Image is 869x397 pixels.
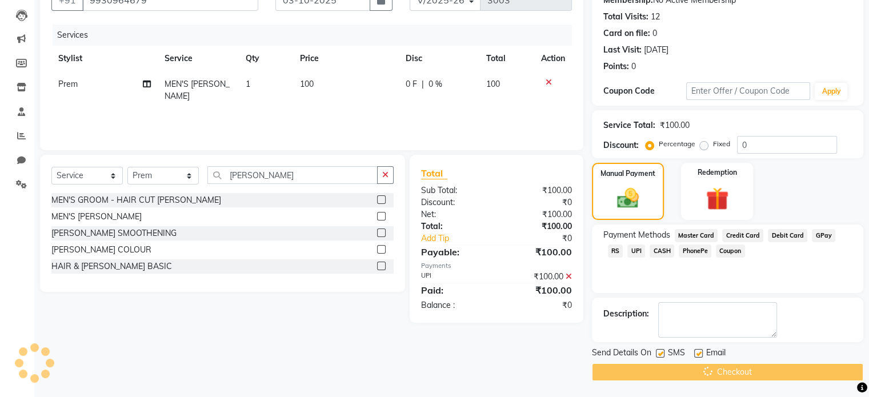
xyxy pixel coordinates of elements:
label: Percentage [659,139,695,149]
th: Stylist [51,46,158,71]
span: Total [421,167,447,179]
div: Sub Total: [413,185,496,197]
div: ₹100.00 [660,119,690,131]
th: Action [534,46,572,71]
div: Balance : [413,299,496,311]
input: Enter Offer / Coupon Code [686,82,811,100]
span: | [422,78,424,90]
div: ₹100.00 [496,185,580,197]
div: Payable: [413,245,496,259]
div: Card on file: [603,27,650,39]
img: _gift.svg [699,185,736,213]
span: SMS [668,347,685,361]
span: 0 % [429,78,442,90]
input: Search or Scan [207,166,378,184]
span: Send Details On [592,347,651,361]
span: MEN'S [PERSON_NAME] [165,79,230,101]
span: CASH [650,244,674,258]
div: ₹100.00 [496,245,580,259]
div: Paid: [413,283,496,297]
th: Total [479,46,534,71]
th: Price [293,46,399,71]
div: Service Total: [603,119,655,131]
span: PhonePe [679,244,711,258]
div: ₹0 [496,197,580,208]
div: 0 [631,61,636,73]
span: 1 [246,79,250,89]
span: 100 [486,79,500,89]
span: Email [706,347,726,361]
div: HAIR & [PERSON_NAME] BASIC [51,260,172,272]
th: Qty [239,46,293,71]
span: 0 F [406,78,417,90]
span: Coupon [716,244,745,258]
div: [DATE] [644,44,668,56]
div: ₹100.00 [496,271,580,283]
span: RS [608,244,623,258]
div: Services [53,25,580,46]
a: Add Tip [413,232,510,244]
div: ₹100.00 [496,283,580,297]
div: Discount: [603,139,639,151]
div: ₹0 [496,299,580,311]
div: ₹0 [510,232,580,244]
th: Service [158,46,239,71]
div: ₹100.00 [496,220,580,232]
div: ₹100.00 [496,208,580,220]
img: _cash.svg [610,186,646,211]
span: Master Card [675,229,718,242]
div: Total Visits: [603,11,648,23]
div: 12 [651,11,660,23]
div: Points: [603,61,629,73]
div: UPI [413,271,496,283]
div: 0 [652,27,657,39]
div: Coupon Code [603,85,686,97]
span: Debit Card [768,229,807,242]
label: Redemption [698,167,737,178]
span: UPI [627,244,645,258]
div: Last Visit: [603,44,642,56]
span: 100 [300,79,314,89]
div: Payments [421,261,572,271]
span: Prem [58,79,78,89]
div: [PERSON_NAME] SMOOTHENING [51,227,177,239]
label: Manual Payment [600,169,655,179]
div: Total: [413,220,496,232]
div: Discount: [413,197,496,208]
div: MEN'S [PERSON_NAME] [51,211,142,223]
label: Fixed [713,139,730,149]
div: Description: [603,308,649,320]
span: GPay [812,229,835,242]
button: Apply [815,83,847,100]
span: Payment Methods [603,229,670,241]
div: Net: [413,208,496,220]
span: Credit Card [722,229,763,242]
div: MEN'S GROOM - HAIR CUT [PERSON_NAME] [51,194,221,206]
th: Disc [399,46,479,71]
div: [PERSON_NAME] COLOUR [51,244,151,256]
